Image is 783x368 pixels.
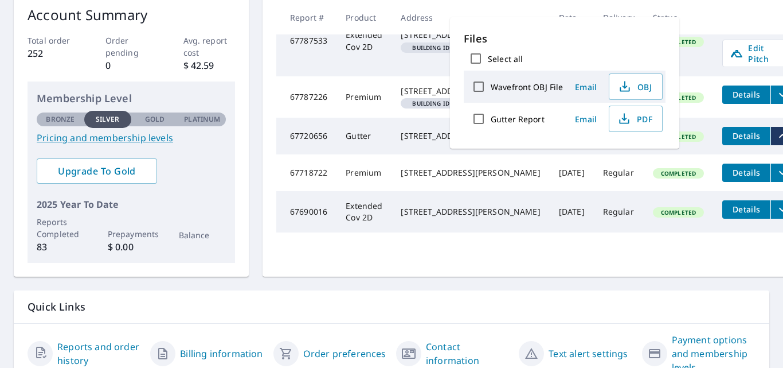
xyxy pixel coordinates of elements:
[37,91,226,106] p: Membership Level
[729,89,764,100] span: Details
[405,45,469,51] span: DG
[37,131,226,145] a: Pricing and membership levels
[105,59,158,72] p: 0
[276,191,336,233] td: 67690016
[412,100,449,106] em: Building ID
[609,106,663,132] button: PDF
[37,216,84,240] p: Reports Completed
[276,118,336,154] td: 67720656
[550,154,594,191] td: [DATE]
[37,240,84,254] p: 83
[336,191,391,233] td: Extended Cov 2D
[609,73,663,100] button: OBJ
[28,5,235,25] p: Account Summary
[550,191,594,233] td: [DATE]
[276,6,336,76] td: 67787533
[180,347,263,361] a: Billing information
[145,114,165,125] p: Gold
[336,118,391,154] td: Gutter
[336,154,391,191] td: Premium
[46,114,75,125] p: Bronze
[336,76,391,118] td: Premium
[488,53,523,64] label: Select all
[37,197,226,211] p: 2025 Year To Date
[28,47,80,60] p: 252
[96,114,120,125] p: Silver
[722,86,770,104] button: detailsBtn-67787226
[729,204,764,215] span: Details
[722,200,770,219] button: detailsBtn-67690016
[108,240,155,254] p: $ 0.00
[594,191,644,233] td: Regular
[401,206,540,218] div: [STREET_ADDRESS][PERSON_NAME]
[57,340,141,367] a: Reports and order history
[184,114,220,125] p: Platinum
[105,34,158,59] p: Order pending
[722,164,770,182] button: detailsBtn-67718722
[491,82,563,92] label: Wavefront OBJ File
[37,158,157,184] a: Upgrade To Gold
[572,114,600,125] span: Email
[567,78,604,96] button: Email
[276,154,336,191] td: 67718722
[491,114,545,125] label: Gutter Report
[28,34,80,47] p: Total order
[401,29,540,41] div: [STREET_ADDRESS]
[183,59,236,72] p: $ 42.59
[401,167,540,179] div: [STREET_ADDRESS][PERSON_NAME]
[28,300,755,314] p: Quick Links
[426,340,510,367] a: Contact information
[616,80,653,94] span: OBJ
[549,347,628,361] a: Text alert settings
[108,228,155,240] p: Prepayments
[464,31,665,47] p: Files
[654,208,703,216] span: Completed
[336,6,391,76] td: Extended Cov 2D
[183,34,236,59] p: Avg. report cost
[729,130,764,141] span: Details
[616,112,653,126] span: PDF
[401,130,540,142] div: [STREET_ADDRESS][PERSON_NAME]
[654,169,703,177] span: Completed
[729,167,764,178] span: Details
[276,76,336,118] td: 67787226
[46,165,148,177] span: Upgrade To Gold
[303,347,386,361] a: Order preferences
[405,100,483,106] span: Primary
[722,127,770,145] button: detailsBtn-67720656
[412,45,449,51] em: Building ID
[567,110,604,128] button: Email
[572,82,600,92] span: Email
[179,229,226,241] p: Balance
[594,154,644,191] td: Regular
[401,86,540,97] div: [STREET_ADDRESS]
